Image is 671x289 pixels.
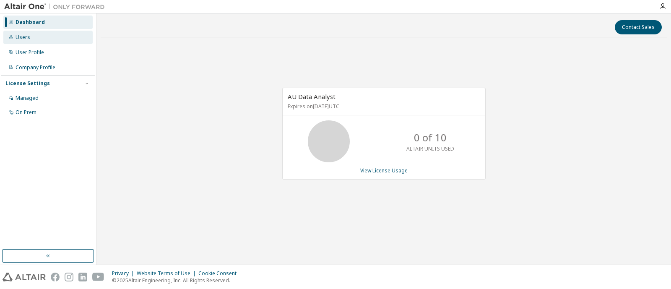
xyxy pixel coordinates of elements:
[288,103,478,110] p: Expires on [DATE] UTC
[112,277,242,284] p: © 2025 Altair Engineering, Inc. All Rights Reserved.
[198,270,242,277] div: Cookie Consent
[137,270,198,277] div: Website Terms of Use
[4,3,109,11] img: Altair One
[92,273,104,281] img: youtube.svg
[16,19,45,26] div: Dashboard
[360,167,408,174] a: View License Usage
[406,145,454,152] p: ALTAIR UNITS USED
[3,273,46,281] img: altair_logo.svg
[16,64,55,71] div: Company Profile
[78,273,87,281] img: linkedin.svg
[288,92,335,101] span: AU Data Analyst
[615,20,662,34] button: Contact Sales
[5,80,50,87] div: License Settings
[414,130,447,145] p: 0 of 10
[65,273,73,281] img: instagram.svg
[16,49,44,56] div: User Profile
[16,95,39,102] div: Managed
[51,273,60,281] img: facebook.svg
[16,34,30,41] div: Users
[16,109,36,116] div: On Prem
[112,270,137,277] div: Privacy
